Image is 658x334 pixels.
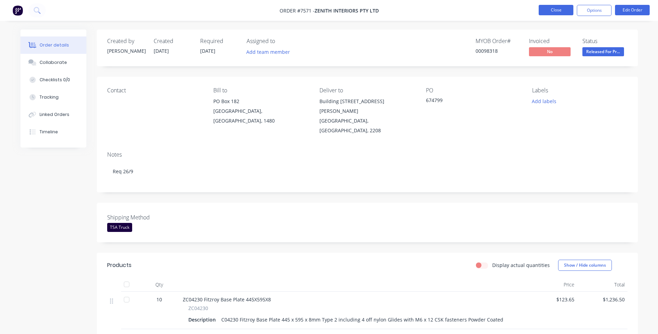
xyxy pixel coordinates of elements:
[138,278,180,292] div: Qty
[107,47,145,55] div: [PERSON_NAME]
[183,296,271,303] span: ZC04230 Fitzroy Base Plate 445X595X8
[20,71,86,89] button: Checklists 0/0
[492,261,550,269] label: Display actual quantities
[107,38,145,44] div: Created by
[580,296,625,303] span: $1,236.50
[582,47,624,58] button: Released For Pr...
[20,36,86,54] button: Order details
[156,296,162,303] span: 10
[20,89,86,106] button: Tracking
[40,77,70,83] div: Checklists 0/0
[107,161,627,182] div: Req 26/9
[213,97,308,106] div: PO Box 182
[107,151,627,158] div: Notes
[476,38,521,44] div: MYOB Order #
[529,38,574,44] div: Invoiced
[319,87,415,94] div: Deliver to
[530,296,574,303] span: $123.65
[577,278,627,292] div: Total
[40,59,67,66] div: Collaborate
[40,94,59,100] div: Tracking
[20,123,86,141] button: Timeline
[12,5,23,16] img: Factory
[213,87,308,94] div: Bill to
[213,106,308,126] div: [GEOGRAPHIC_DATA], [GEOGRAPHIC_DATA], 1480
[615,5,650,15] button: Edit Order
[107,213,194,222] label: Shipping Method
[188,304,208,312] span: ZC04230
[107,223,132,232] div: TSA Truck
[20,106,86,123] button: Linked Orders
[582,38,627,44] div: Status
[200,38,238,44] div: Required
[558,260,612,271] button: Show / Hide columns
[426,87,521,94] div: PO
[528,97,560,106] button: Add labels
[247,38,316,44] div: Assigned to
[532,87,627,94] div: Labels
[107,87,202,94] div: Contact
[577,5,612,16] button: Options
[529,47,571,56] span: No
[219,315,506,325] div: C04230 Fitzroy Base Plate 445 x 595 x 8mm Type 2 including 4 off nylon Glides with M6 x 12 CSK fa...
[319,97,415,116] div: Building [STREET_ADDRESS][PERSON_NAME]
[247,47,294,57] button: Add team member
[154,48,169,54] span: [DATE]
[280,7,315,14] span: Order #7571 -
[40,111,69,118] div: Linked Orders
[40,129,58,135] div: Timeline
[200,48,215,54] span: [DATE]
[426,97,513,106] div: 674799
[213,97,308,126] div: PO Box 182[GEOGRAPHIC_DATA], [GEOGRAPHIC_DATA], 1480
[107,261,131,269] div: Products
[539,5,573,15] button: Close
[20,54,86,71] button: Collaborate
[40,42,69,48] div: Order details
[319,116,415,135] div: [GEOGRAPHIC_DATA], [GEOGRAPHIC_DATA], 2208
[476,47,521,55] div: 00098318
[188,315,219,325] div: Description
[582,47,624,56] span: Released For Pr...
[154,38,192,44] div: Created
[527,278,577,292] div: Price
[315,7,379,14] span: Zenith Interiors Pty Ltd
[319,97,415,135] div: Building [STREET_ADDRESS][PERSON_NAME][GEOGRAPHIC_DATA], [GEOGRAPHIC_DATA], 2208
[242,47,293,57] button: Add team member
